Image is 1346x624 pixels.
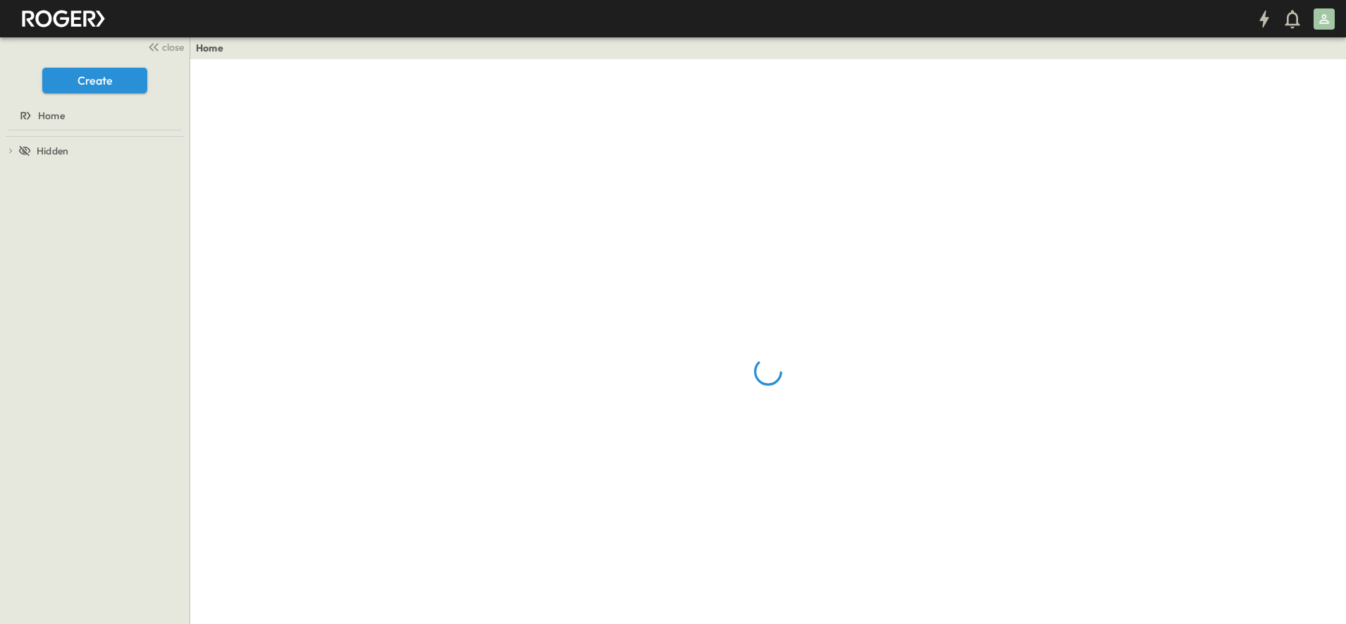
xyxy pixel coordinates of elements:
[37,144,68,158] span: Hidden
[42,68,147,93] button: Create
[196,41,232,55] nav: breadcrumbs
[38,109,65,123] span: Home
[196,41,223,55] a: Home
[142,37,187,56] button: close
[162,40,184,54] span: close
[3,106,184,126] a: Home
